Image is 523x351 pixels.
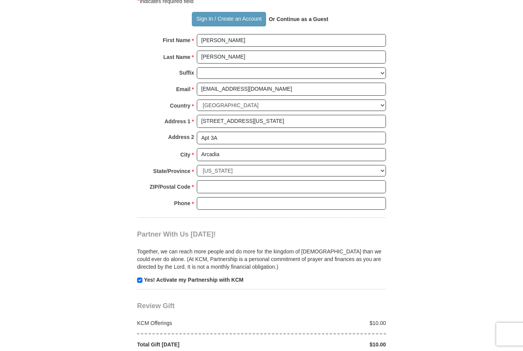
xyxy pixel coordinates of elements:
[180,149,190,160] strong: City
[261,341,390,348] div: $10.00
[150,181,191,192] strong: ZIP/Postal Code
[261,319,390,327] div: $10.00
[137,230,216,238] span: Partner With Us [DATE]!
[176,84,190,95] strong: Email
[179,67,194,78] strong: Suffix
[168,132,194,142] strong: Address 2
[133,319,262,327] div: KCM Offerings
[170,100,191,111] strong: Country
[133,341,262,348] div: Total Gift [DATE]
[137,302,175,310] span: Review Gift
[137,248,386,271] p: Together, we can reach more people and do more for the kingdom of [DEMOGRAPHIC_DATA] than we coul...
[174,198,191,209] strong: Phone
[153,166,190,176] strong: State/Province
[192,12,266,26] button: Sign In / Create an Account
[144,277,244,283] strong: Yes! Activate my Partnership with KCM
[165,116,191,127] strong: Address 1
[269,16,329,22] strong: Or Continue as a Guest
[163,52,191,62] strong: Last Name
[163,35,190,46] strong: First Name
